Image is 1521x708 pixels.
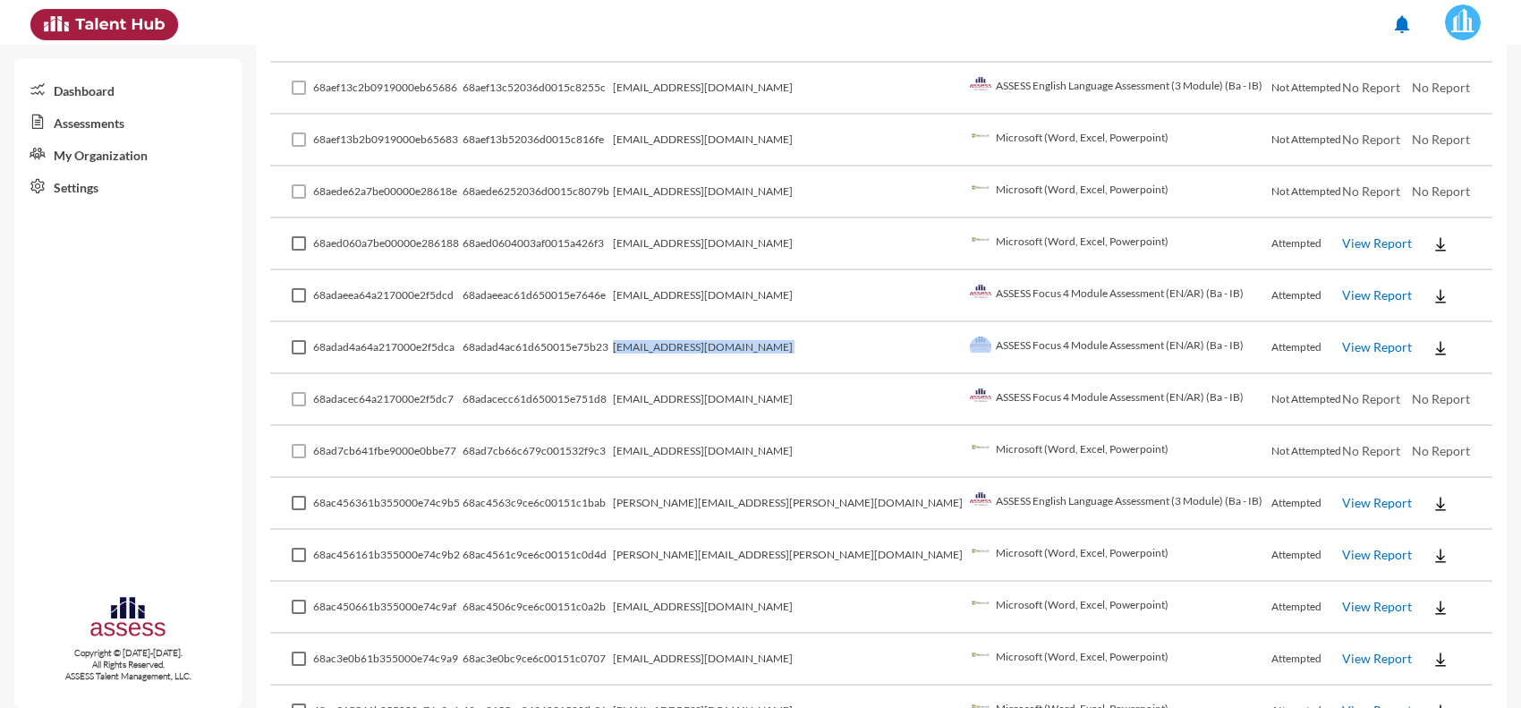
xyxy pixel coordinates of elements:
td: Not Attempted [1271,374,1342,426]
td: Attempted [1271,634,1342,686]
td: Attempted [1271,270,1342,322]
a: Assessments [14,106,242,138]
td: 68aede62a7be00000e28618e [313,166,462,218]
a: View Report [1342,599,1412,614]
td: 68ad7cb66c679c001532f9c3 [463,426,613,478]
span: No Report [1412,80,1470,95]
a: My Organization [14,138,242,170]
td: [EMAIL_ADDRESS][DOMAIN_NAME] [613,582,965,634]
td: 68ad7cb641fbe9000e0bbe77 [313,426,462,478]
td: 68adaeeac61d650015e7646e [463,270,613,322]
td: ASSESS Focus 4 Module Assessment (EN/AR) (Ba - IB) [965,270,1271,322]
td: Microsoft (Word, Excel, Powerpoint) [965,166,1271,218]
td: [EMAIL_ADDRESS][DOMAIN_NAME] [613,270,965,322]
a: View Report [1342,339,1412,354]
span: No Report [1342,183,1400,199]
td: 68aef13c52036d0015c8255c [463,63,613,115]
td: 68ac450661b355000e74c9af [313,582,462,634]
td: 68adad4a64a217000e2f5dca [313,322,462,374]
td: [EMAIL_ADDRESS][DOMAIN_NAME] [613,374,965,426]
td: Attempted [1271,530,1342,582]
a: Dashboard [14,73,242,106]
td: 68ac456361b355000e74c9b5 [313,478,462,530]
td: 68ac4506c9ce6c00151c0a2b [463,582,613,634]
a: View Report [1342,235,1412,251]
td: [EMAIL_ADDRESS][DOMAIN_NAME] [613,634,965,686]
td: Attempted [1271,322,1342,374]
td: 68aef13b52036d0015c816fe [463,115,613,166]
span: No Report [1342,391,1400,406]
td: [EMAIL_ADDRESS][DOMAIN_NAME] [613,322,965,374]
p: Copyright © [DATE]-[DATE]. All Rights Reserved. ASSESS Talent Management, LLC. [14,647,242,682]
td: [EMAIL_ADDRESS][DOMAIN_NAME] [613,218,965,270]
mat-icon: notifications [1391,13,1413,35]
td: Microsoft (Word, Excel, Powerpoint) [965,530,1271,582]
img: assesscompany-logo.png [89,594,168,644]
span: No Report [1412,443,1470,458]
td: 68aef13b2b0919000eb65683 [313,115,462,166]
a: Settings [14,170,242,202]
td: Microsoft (Word, Excel, Powerpoint) [965,582,1271,634]
td: Attempted [1271,478,1342,530]
td: Attempted [1271,218,1342,270]
td: 68ac3e0b61b355000e74c9a9 [313,634,462,686]
td: 68adacecc61d650015e751d8 [463,374,613,426]
td: ASSESS Focus 4 Module Assessment (EN/AR) (Ba - IB) [965,322,1271,374]
td: Microsoft (Word, Excel, Powerpoint) [965,115,1271,166]
td: ASSESS English Language Assessment (3 Module) (Ba - IB) [965,478,1271,530]
td: Not Attempted [1271,63,1342,115]
td: 68adaeea64a217000e2f5dcd [313,270,462,322]
td: [EMAIL_ADDRESS][DOMAIN_NAME] [613,63,965,115]
td: 68adad4ac61d650015e75b23 [463,322,613,374]
td: Microsoft (Word, Excel, Powerpoint) [965,634,1271,686]
a: View Report [1342,547,1412,562]
td: Microsoft (Word, Excel, Powerpoint) [965,426,1271,478]
td: ASSESS Focus 4 Module Assessment (EN/AR) (Ba - IB) [965,374,1271,426]
td: 68aede6252036d0015c8079b [463,166,613,218]
a: View Report [1342,651,1412,666]
td: 68adacec64a217000e2f5dc7 [313,374,462,426]
td: [EMAIL_ADDRESS][DOMAIN_NAME] [613,115,965,166]
td: 68ac456161b355000e74c9b2 [313,530,462,582]
td: [PERSON_NAME][EMAIL_ADDRESS][PERSON_NAME][DOMAIN_NAME] [613,530,965,582]
span: No Report [1342,132,1400,147]
span: No Report [1342,80,1400,95]
td: 68aef13c2b0919000eb65686 [313,63,462,115]
td: Microsoft (Word, Excel, Powerpoint) [965,218,1271,270]
td: 68ac3e0bc9ce6c00151c0707 [463,634,613,686]
td: 68aed0604003af0015a426f3 [463,218,613,270]
span: No Report [1342,443,1400,458]
span: No Report [1412,132,1470,147]
td: ASSESS English Language Assessment (3 Module) (Ba - IB) [965,63,1271,115]
td: Not Attempted [1271,426,1342,478]
td: [PERSON_NAME][EMAIL_ADDRESS][PERSON_NAME][DOMAIN_NAME] [613,478,965,530]
td: 68ac4561c9ce6c00151c0d4d [463,530,613,582]
td: 68aed060a7be00000e286188 [313,218,462,270]
span: No Report [1412,391,1470,406]
a: View Report [1342,287,1412,303]
td: Not Attempted [1271,166,1342,218]
span: No Report [1412,183,1470,199]
td: Attempted [1271,582,1342,634]
td: Not Attempted [1271,115,1342,166]
td: 68ac4563c9ce6c00151c1bab [463,478,613,530]
a: View Report [1342,495,1412,510]
td: [EMAIL_ADDRESS][DOMAIN_NAME] [613,166,965,218]
td: [EMAIL_ADDRESS][DOMAIN_NAME] [613,426,965,478]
